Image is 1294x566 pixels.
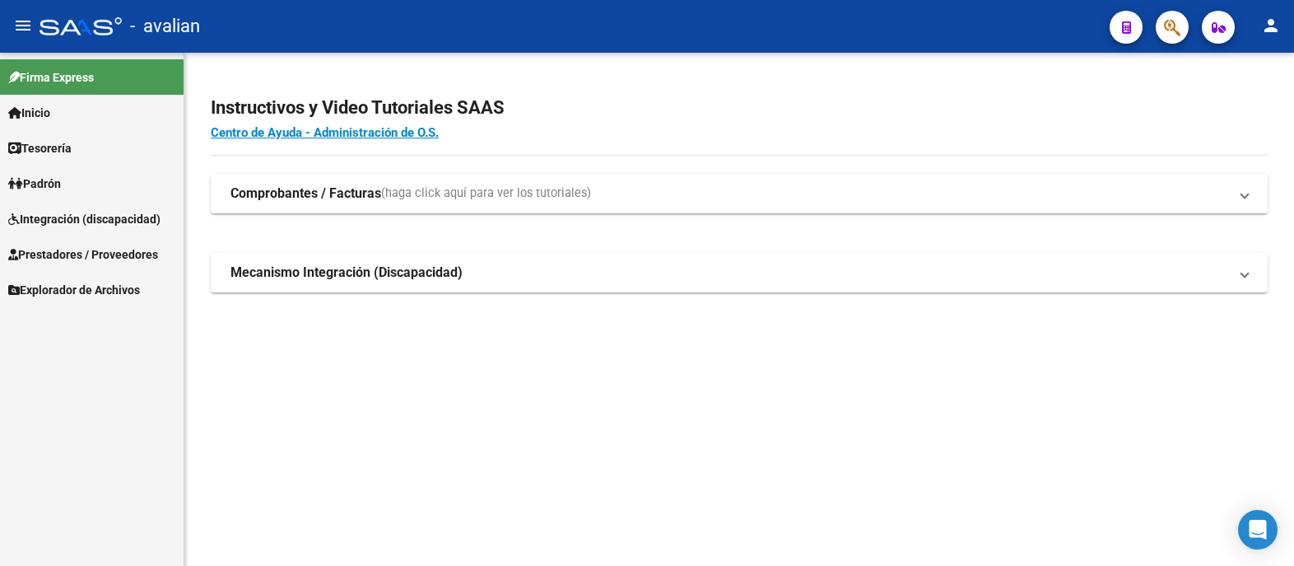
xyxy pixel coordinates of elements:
mat-icon: menu [13,16,33,35]
span: Firma Express [8,68,94,87]
mat-expansion-panel-header: Mecanismo Integración (Discapacidad) [211,253,1268,292]
h2: Instructivos y Video Tutoriales SAAS [211,92,1268,124]
span: - avalian [130,8,200,44]
span: Integración (discapacidad) [8,210,161,228]
span: Padrón [8,175,61,193]
span: Tesorería [8,139,72,157]
span: (haga click aquí para ver los tutoriales) [381,185,591,203]
a: Centro de Ayuda - Administración de O.S. [211,125,439,140]
span: Prestadores / Proveedores [8,246,158,264]
strong: Mecanismo Integración (Discapacidad) [230,264,463,282]
mat-icon: person [1261,16,1281,35]
strong: Comprobantes / Facturas [230,185,381,203]
div: Open Intercom Messenger [1238,510,1278,550]
span: Explorador de Archivos [8,281,140,299]
span: Inicio [8,104,50,122]
mat-expansion-panel-header: Comprobantes / Facturas(haga click aquí para ver los tutoriales) [211,174,1268,213]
